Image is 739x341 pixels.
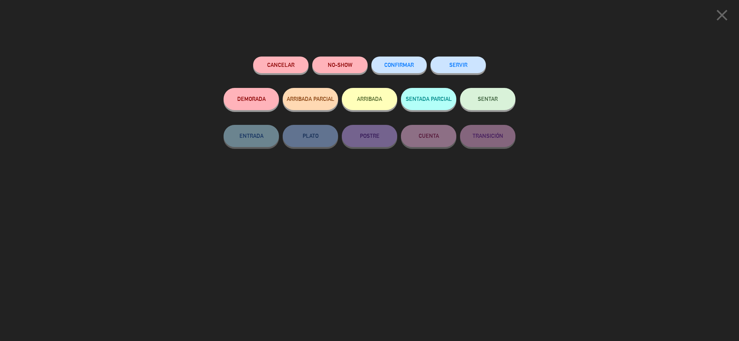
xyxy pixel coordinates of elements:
button: SENTAR [460,88,515,110]
button: ENTRADA [224,125,279,147]
button: NO-SHOW [312,57,368,73]
button: TRANSICIÓN [460,125,515,147]
span: ARRIBADA PARCIAL [287,96,334,102]
span: SENTAR [478,96,498,102]
button: SENTADA PARCIAL [401,88,456,110]
button: CONFIRMAR [371,57,427,73]
button: CUENTA [401,125,456,147]
button: PLATO [283,125,338,147]
button: ARRIBADA [342,88,397,110]
span: CONFIRMAR [384,62,414,68]
i: close [713,6,731,24]
button: close [711,6,733,27]
button: Cancelar [253,57,309,73]
button: POSTRE [342,125,397,147]
button: ARRIBADA PARCIAL [283,88,338,110]
button: SERVIR [430,57,486,73]
button: DEMORADA [224,88,279,110]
